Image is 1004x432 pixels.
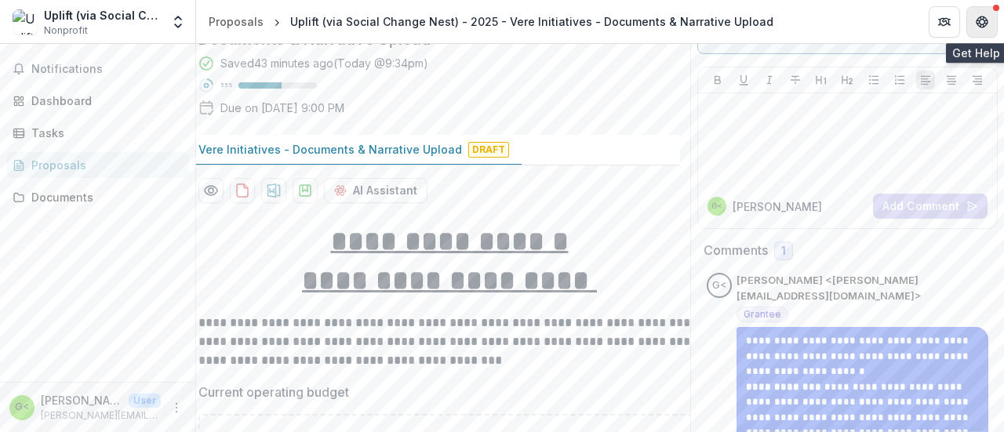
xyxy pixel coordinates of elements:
[916,71,935,89] button: Align Left
[734,71,753,89] button: Underline
[6,184,189,210] a: Documents
[873,194,988,219] button: Add Comment
[966,6,998,38] button: Get Help
[708,71,727,89] button: Bold
[293,178,318,203] button: download-proposal
[13,9,38,34] img: Uplift (via Social Change Nest)
[41,392,122,408] p: [PERSON_NAME] <[PERSON_NAME][EMAIL_ADDRESS][DOMAIN_NAME]>
[220,80,232,91] p: 55 %
[129,394,161,408] p: User
[202,10,270,33] a: Proposals
[44,7,161,24] div: Uplift (via Social Change Nest)
[744,309,781,320] span: Grantee
[31,157,176,173] div: Proposals
[760,71,779,89] button: Italicize
[711,202,722,210] div: Graham Banton <graham@upliftuk.org>
[968,71,987,89] button: Align Right
[198,141,462,158] p: Vere Initiatives - Documents & Narrative Upload
[167,398,186,417] button: More
[41,408,161,423] p: [PERSON_NAME][EMAIL_ADDRESS][DOMAIN_NAME]
[6,56,189,82] button: Notifications
[290,13,773,30] div: Uplift (via Social Change Nest) - 2025 - Vere Initiatives - Documents & Narrative Upload
[737,273,988,303] p: [PERSON_NAME] <[PERSON_NAME][EMAIL_ADDRESS][DOMAIN_NAME]>
[786,71,805,89] button: Strike
[781,245,786,258] span: 1
[198,383,349,401] p: Current operating budget
[44,24,88,38] span: Nonprofit
[202,10,780,33] nav: breadcrumb
[929,6,960,38] button: Partners
[942,71,961,89] button: Align Center
[6,152,189,178] a: Proposals
[261,178,286,203] button: download-proposal
[6,120,189,146] a: Tasks
[31,63,183,76] span: Notifications
[864,71,883,89] button: Bullet List
[220,55,428,71] div: Saved 43 minutes ago ( Today @ 9:34pm )
[167,6,189,38] button: Open entity switcher
[220,100,344,116] p: Due on [DATE] 9:00 PM
[812,71,831,89] button: Heading 1
[230,178,255,203] button: download-proposal
[198,178,224,203] button: Preview 9b18dbfa-19e6-4d67-b353-d6971d1713eb-0.pdf
[712,281,726,291] div: Graham Banton <graham@upliftuk.org>
[31,189,176,205] div: Documents
[31,125,176,141] div: Tasks
[468,142,509,158] span: Draft
[890,71,909,89] button: Ordered List
[704,243,768,258] h2: Comments
[324,178,427,203] button: AI Assistant
[733,198,822,215] p: [PERSON_NAME]
[838,71,857,89] button: Heading 2
[15,402,29,412] div: Graham Banton <graham@upliftuk.org>
[209,13,264,30] div: Proposals
[6,88,189,114] a: Dashboard
[31,93,176,109] div: Dashboard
